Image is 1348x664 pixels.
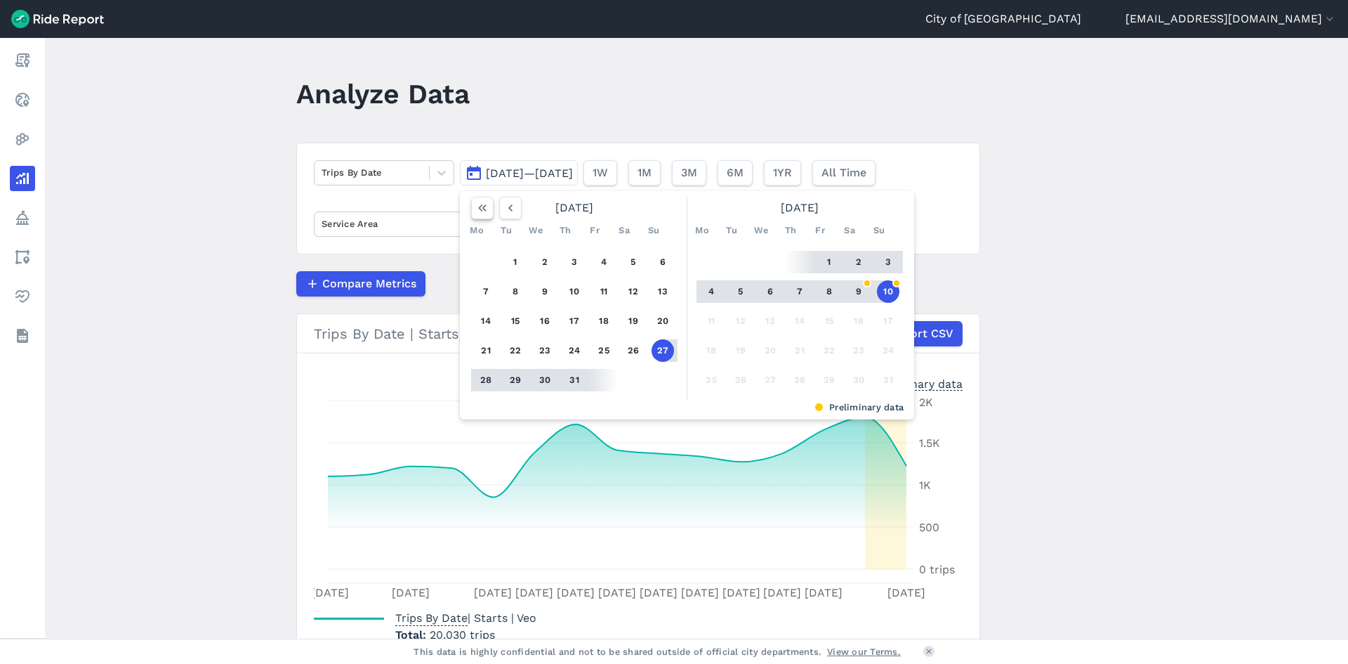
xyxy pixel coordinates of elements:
button: 13 [652,280,674,303]
span: Total [395,628,430,642]
a: View our Terms. [827,645,901,658]
button: 1 [504,251,527,273]
button: 27 [759,369,781,391]
div: Mo [465,219,488,242]
button: 11 [700,310,722,332]
button: 27 [652,339,674,362]
button: 18 [593,310,615,332]
tspan: [DATE] [474,586,512,599]
button: 5 [622,251,645,273]
div: Sa [838,219,861,242]
button: 2 [847,251,870,273]
button: Compare Metrics [296,271,425,297]
button: All Time [812,160,875,185]
div: [DATE] [691,197,908,219]
tspan: [DATE] [515,586,553,599]
button: 16 [847,310,870,332]
button: 22 [818,339,840,362]
button: 14 [788,310,811,332]
span: Export CSV [890,325,953,342]
div: Fr [583,219,606,242]
span: [DATE]—[DATE] [486,167,573,180]
button: 20 [759,339,781,362]
span: 3M [681,164,697,181]
tspan: 1K [919,479,931,492]
button: 30 [847,369,870,391]
tspan: [DATE] [763,586,801,599]
button: 12 [729,310,752,332]
button: 1W [583,160,617,185]
button: 8 [504,280,527,303]
button: 17 [877,310,899,332]
button: 3 [877,251,899,273]
a: Health [10,284,35,309]
button: 20 [652,310,674,332]
button: 21 [788,339,811,362]
div: Mo [691,219,713,242]
span: Compare Metrics [322,275,416,292]
a: Datasets [10,323,35,349]
a: Heatmaps [10,126,35,152]
a: Analyze [10,166,35,191]
tspan: [DATE] [887,586,925,599]
button: 31 [563,369,586,391]
span: | Starts | Veo [395,611,536,625]
button: 6 [652,251,674,273]
tspan: [DATE] [681,586,719,599]
button: 15 [504,310,527,332]
button: 23 [534,339,556,362]
button: 1M [628,160,661,185]
button: 4 [593,251,615,273]
tspan: [DATE] [805,586,842,599]
img: Ride Report [11,10,104,28]
tspan: 500 [919,521,939,534]
span: 1M [637,164,652,181]
a: Policy [10,205,35,230]
div: We [524,219,547,242]
button: 6M [718,160,753,185]
div: Th [554,219,576,242]
button: 16 [534,310,556,332]
a: Report [10,48,35,73]
div: [DATE] [465,197,683,219]
tspan: [DATE] [640,586,678,599]
div: Sa [613,219,635,242]
button: 8 [818,280,840,303]
button: 28 [475,369,497,391]
span: 1W [593,164,608,181]
div: We [750,219,772,242]
a: City of [GEOGRAPHIC_DATA] [925,11,1081,27]
div: Preliminary data [470,401,904,414]
button: [EMAIL_ADDRESS][DOMAIN_NAME] [1125,11,1337,27]
button: 7 [475,280,497,303]
div: Fr [809,219,831,242]
button: 26 [622,339,645,362]
span: 1YR [773,164,792,181]
div: Su [868,219,890,242]
div: Tu [495,219,517,242]
button: 22 [504,339,527,362]
tspan: [DATE] [392,586,430,599]
button: 3M [672,160,706,185]
button: 2 [534,251,556,273]
tspan: 1.5K [919,436,940,450]
tspan: [DATE] [557,586,595,599]
button: 26 [729,369,752,391]
button: 3 [563,251,586,273]
button: 1 [818,251,840,273]
button: 5 [729,280,752,303]
button: 4 [700,280,722,303]
button: 7 [788,280,811,303]
tspan: 0 trips [919,563,955,576]
div: Preliminary data [873,376,963,391]
a: Realtime [10,87,35,112]
div: Th [779,219,802,242]
button: 10 [563,280,586,303]
button: 9 [847,280,870,303]
tspan: [DATE] [598,586,636,599]
div: Trips By Date | Starts | Veo [314,321,963,346]
button: 29 [504,369,527,391]
button: 11 [593,280,615,303]
button: 1YR [764,160,801,185]
h1: Analyze Data [296,74,470,113]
